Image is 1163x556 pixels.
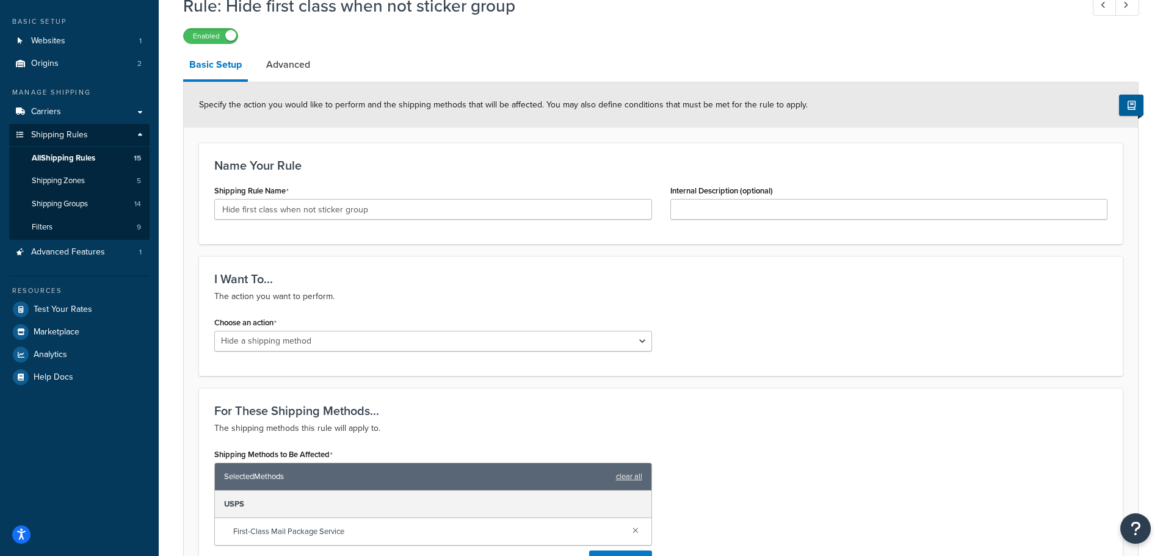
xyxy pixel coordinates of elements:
a: AllShipping Rules15 [9,147,150,170]
span: Origins [31,59,59,69]
a: Basic Setup [183,50,248,82]
a: Test Your Rates [9,298,150,320]
span: Test Your Rates [34,305,92,315]
a: Filters9 [9,216,150,239]
a: Advanced [260,50,316,79]
label: Enabled [184,29,237,43]
span: Analytics [34,350,67,360]
li: Shipping Zones [9,170,150,192]
span: Carriers [31,107,61,117]
span: 5 [137,176,141,186]
li: Origins [9,52,150,75]
span: Shipping Rules [31,130,88,140]
div: Manage Shipping [9,87,150,98]
div: USPS [215,491,651,518]
a: Shipping Rules [9,124,150,146]
span: Specify the action you would like to perform and the shipping methods that will be affected. You ... [199,98,808,111]
a: Origins2 [9,52,150,75]
span: 14 [134,199,141,209]
span: First-Class Mail Package Service [233,523,623,540]
p: The action you want to perform. [214,289,1107,304]
label: Shipping Methods to Be Affected [214,450,333,460]
button: Open Resource Center [1120,513,1151,544]
label: Internal Description (optional) [670,186,773,195]
li: Shipping Groups [9,193,150,215]
a: Websites1 [9,30,150,52]
button: Show Help Docs [1119,95,1143,116]
a: Analytics [9,344,150,366]
span: 15 [134,153,141,164]
a: Marketplace [9,321,150,343]
span: 1 [139,36,142,46]
span: Advanced Features [31,247,105,258]
span: Shipping Groups [32,199,88,209]
a: Help Docs [9,366,150,388]
span: All Shipping Rules [32,153,95,164]
div: Basic Setup [9,16,150,27]
li: Filters [9,216,150,239]
a: Advanced Features1 [9,241,150,264]
li: Websites [9,30,150,52]
div: Resources [9,286,150,296]
span: Filters [32,222,53,233]
span: 9 [137,222,141,233]
span: Marketplace [34,327,79,338]
a: Carriers [9,101,150,123]
span: 1 [139,247,142,258]
span: 2 [137,59,142,69]
p: The shipping methods this rule will apply to. [214,421,1107,436]
label: Shipping Rule Name [214,186,289,196]
label: Choose an action [214,318,277,328]
h3: Name Your Rule [214,159,1107,172]
li: Advanced Features [9,241,150,264]
a: Shipping Zones5 [9,170,150,192]
h3: For These Shipping Methods... [214,404,1107,417]
span: Help Docs [34,372,73,383]
h3: I Want To... [214,272,1107,286]
span: Selected Methods [224,468,610,485]
li: Shipping Rules [9,124,150,240]
a: Shipping Groups14 [9,193,150,215]
a: clear all [616,468,642,485]
span: Websites [31,36,65,46]
span: Shipping Zones [32,176,85,186]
